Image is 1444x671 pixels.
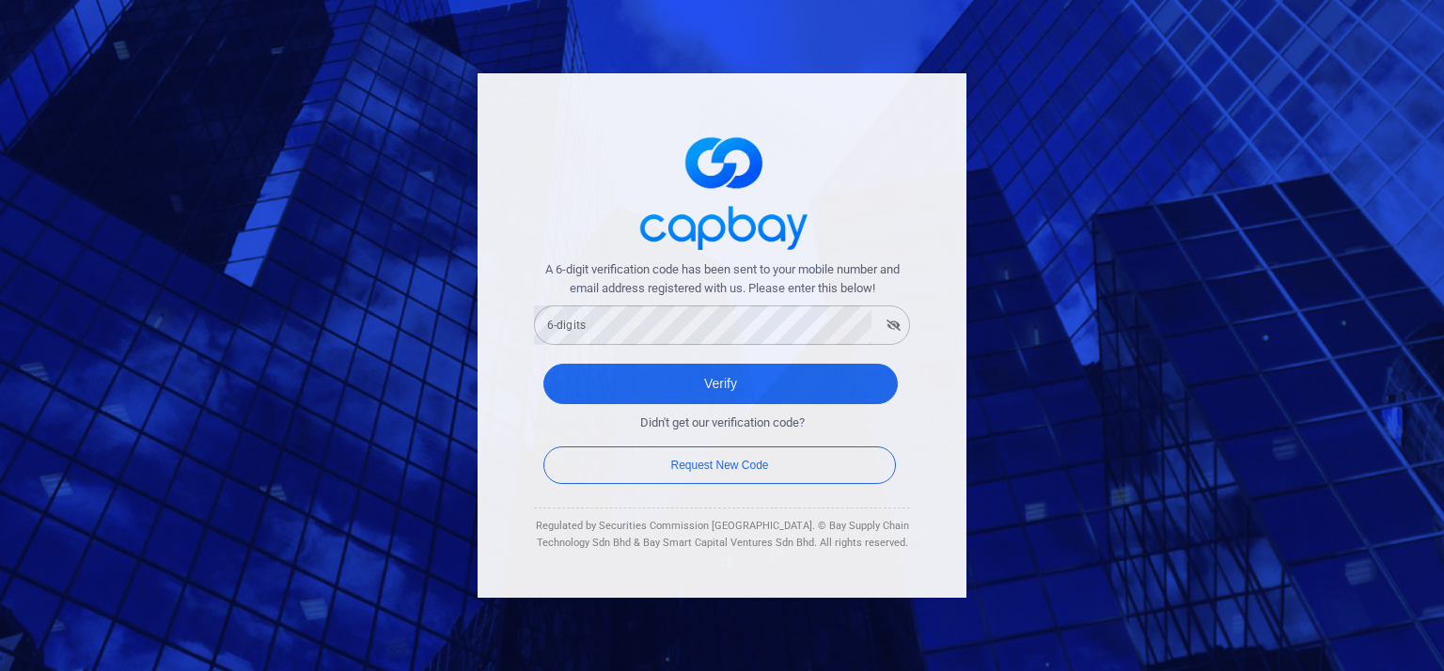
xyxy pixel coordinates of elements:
div: Regulated by Securities Commission [GEOGRAPHIC_DATA]. © Bay Supply Chain Technology Sdn Bhd & Bay... [534,518,910,551]
button: Verify [543,364,898,404]
span: Didn't get our verification code? [640,414,805,433]
img: logo [628,120,816,260]
span: A 6-digit verification code has been sent to your mobile number and email address registered with... [534,260,910,300]
button: Request New Code [543,446,896,484]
